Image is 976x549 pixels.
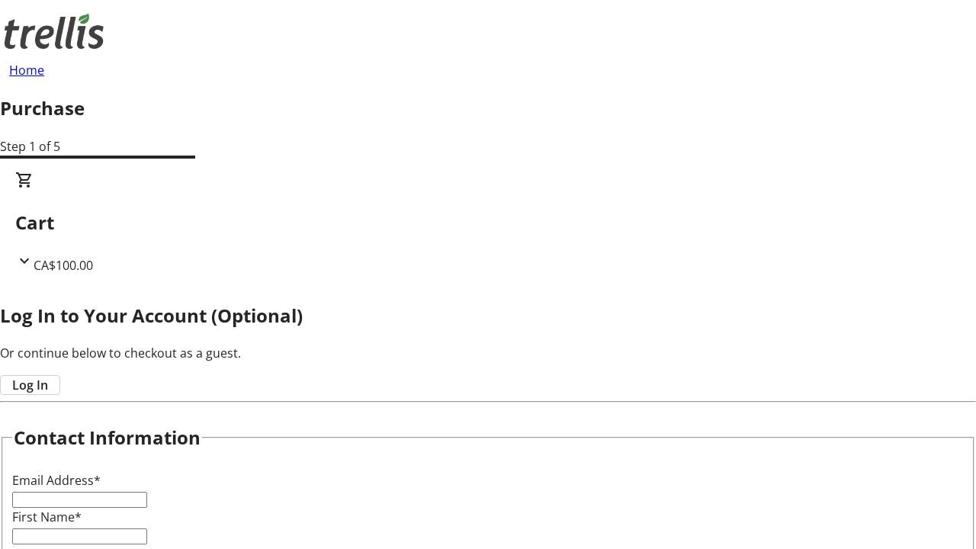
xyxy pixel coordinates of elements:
[12,472,101,489] label: Email Address*
[34,257,93,274] span: CA$100.00
[15,171,961,274] div: CartCA$100.00
[15,209,961,236] h2: Cart
[14,424,201,451] h2: Contact Information
[12,376,48,394] span: Log In
[12,509,82,525] label: First Name*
